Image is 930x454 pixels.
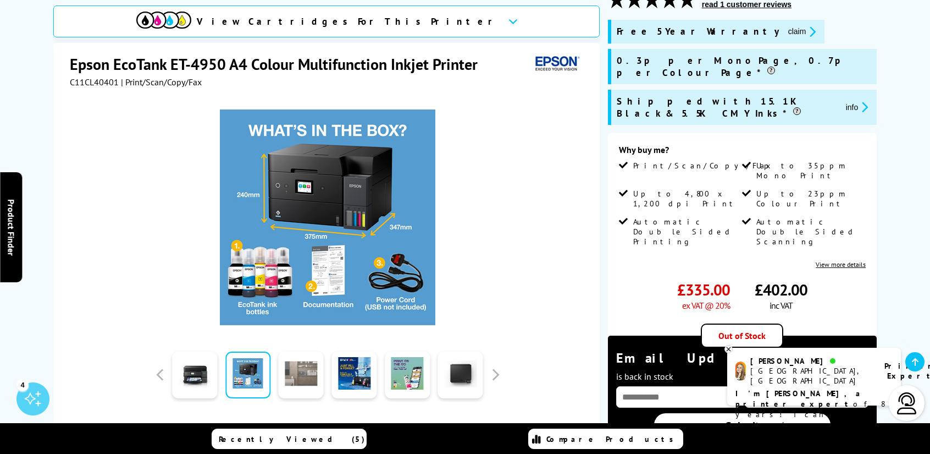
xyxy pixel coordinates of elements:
[619,144,866,161] div: Why buy me?
[617,25,779,38] span: Free 5 Year Warranty
[633,217,740,247] span: Automatic Double Sided Printing
[756,189,863,209] span: Up to 23ppm Colour Print
[735,362,746,381] img: amy-livechat.png
[756,217,863,247] span: Automatic Double Sided Scanning
[531,54,582,74] img: Epson
[220,110,435,325] img: Epson EcoTank ET-4950 Thumbnail
[896,392,918,414] img: user-headset-light.svg
[756,161,863,180] span: Up to 35ppm Mono Print
[633,189,740,209] span: Up to 4,800 x 1,200 dpi Print
[701,324,783,348] div: Out of Stock
[755,280,807,300] span: £402.00
[616,354,863,382] span: Let me know when this is back in stock
[528,429,683,449] a: Compare Products
[770,300,793,311] span: inc VAT
[16,379,29,391] div: 4
[843,101,872,113] button: promo-description
[197,15,499,28] span: View Cartridges For This Printer
[219,434,365,444] span: Recently Viewed (5)
[546,434,679,444] span: Compare Products
[70,76,119,87] span: C11CL40401
[735,389,863,409] b: I'm [PERSON_NAME], a printer expert
[633,161,774,171] span: Print/Scan/Copy/Fax
[677,280,730,300] span: £335.00
[5,199,16,255] span: Product Finder
[212,429,367,449] a: Recently Viewed (5)
[70,54,489,74] h1: Epson EcoTank ET-4950 A4 Colour Multifunction Inkjet Printer
[617,54,872,79] span: 0.3p per Mono Page, 0.7p per Colour Page*
[750,356,871,366] div: [PERSON_NAME]
[136,12,191,29] img: View Cartridges
[816,260,866,269] a: View more details
[617,95,837,119] span: Shipped with 15.1K Black & 5.5K CMY Inks*
[750,366,871,386] div: [GEOGRAPHIC_DATA], [GEOGRAPHIC_DATA]
[682,300,730,311] span: ex VAT @ 20%
[735,389,893,441] p: of 8 years! I can help you choose the right product
[616,349,869,384] div: Email Update
[785,25,820,38] button: promo-description
[121,76,202,87] span: | Print/Scan/Copy/Fax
